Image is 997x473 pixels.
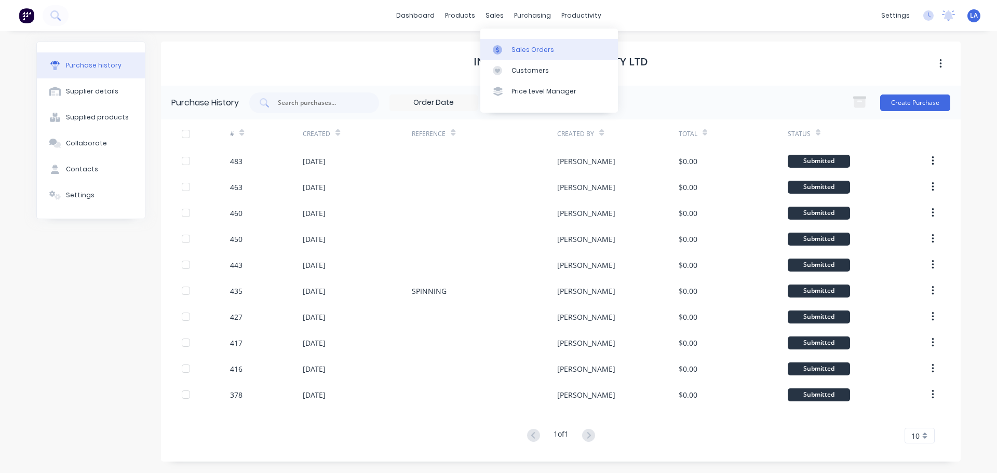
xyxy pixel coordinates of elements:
[66,87,118,96] div: Supplier details
[230,208,242,219] div: 460
[230,156,242,167] div: 483
[230,389,242,400] div: 378
[391,8,440,23] a: dashboard
[511,87,576,96] div: Price Level Manager
[412,129,446,139] div: Reference
[303,286,326,296] div: [DATE]
[66,139,107,148] div: Collaborate
[37,78,145,104] button: Supplier details
[788,181,850,194] div: Submitted
[480,60,618,81] a: Customers
[37,182,145,208] button: Settings
[303,337,326,348] div: [DATE]
[303,234,326,245] div: [DATE]
[557,260,615,271] div: [PERSON_NAME]
[557,208,615,219] div: [PERSON_NAME]
[303,260,326,271] div: [DATE]
[511,66,549,75] div: Customers
[876,8,915,23] div: settings
[480,81,618,102] a: Price Level Manager
[230,312,242,322] div: 427
[480,39,618,60] a: Sales Orders
[556,8,607,23] div: productivity
[557,156,615,167] div: [PERSON_NAME]
[474,56,648,68] h1: INDUSTRIAL GALVANIZERS PTY LTD
[230,363,242,374] div: 416
[911,430,920,441] span: 10
[679,208,697,219] div: $0.00
[679,260,697,271] div: $0.00
[679,286,697,296] div: $0.00
[557,234,615,245] div: [PERSON_NAME]
[679,234,697,245] div: $0.00
[66,113,129,122] div: Supplied products
[303,208,326,219] div: [DATE]
[557,312,615,322] div: [PERSON_NAME]
[412,286,447,296] div: SPINNING
[788,129,811,139] div: Status
[480,8,509,23] div: sales
[880,94,950,111] button: Create Purchase
[679,363,697,374] div: $0.00
[788,233,850,246] div: Submitted
[303,129,330,139] div: Created
[788,336,850,349] div: Submitted
[66,191,95,200] div: Settings
[679,389,697,400] div: $0.00
[509,8,556,23] div: purchasing
[171,97,239,109] div: Purchase History
[303,389,326,400] div: [DATE]
[230,234,242,245] div: 450
[788,285,850,298] div: Submitted
[679,182,697,193] div: $0.00
[679,156,697,167] div: $0.00
[37,104,145,130] button: Supplied products
[303,363,326,374] div: [DATE]
[679,129,697,139] div: Total
[66,61,122,70] div: Purchase history
[557,129,594,139] div: Created By
[37,156,145,182] button: Contacts
[230,260,242,271] div: 443
[557,286,615,296] div: [PERSON_NAME]
[679,337,697,348] div: $0.00
[230,182,242,193] div: 463
[788,259,850,272] div: Submitted
[19,8,34,23] img: Factory
[66,165,98,174] div: Contacts
[230,286,242,296] div: 435
[788,310,850,323] div: Submitted
[679,312,697,322] div: $0.00
[511,45,554,55] div: Sales Orders
[440,8,480,23] div: products
[557,389,615,400] div: [PERSON_NAME]
[788,362,850,375] div: Submitted
[390,95,477,111] input: Order Date
[970,11,978,20] span: LA
[303,182,326,193] div: [DATE]
[788,155,850,168] div: Submitted
[230,337,242,348] div: 417
[37,52,145,78] button: Purchase history
[303,156,326,167] div: [DATE]
[557,363,615,374] div: [PERSON_NAME]
[230,129,234,139] div: #
[277,98,363,108] input: Search purchases...
[303,312,326,322] div: [DATE]
[557,337,615,348] div: [PERSON_NAME]
[788,207,850,220] div: Submitted
[554,428,569,443] div: 1 of 1
[788,388,850,401] div: Submitted
[37,130,145,156] button: Collaborate
[557,182,615,193] div: [PERSON_NAME]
